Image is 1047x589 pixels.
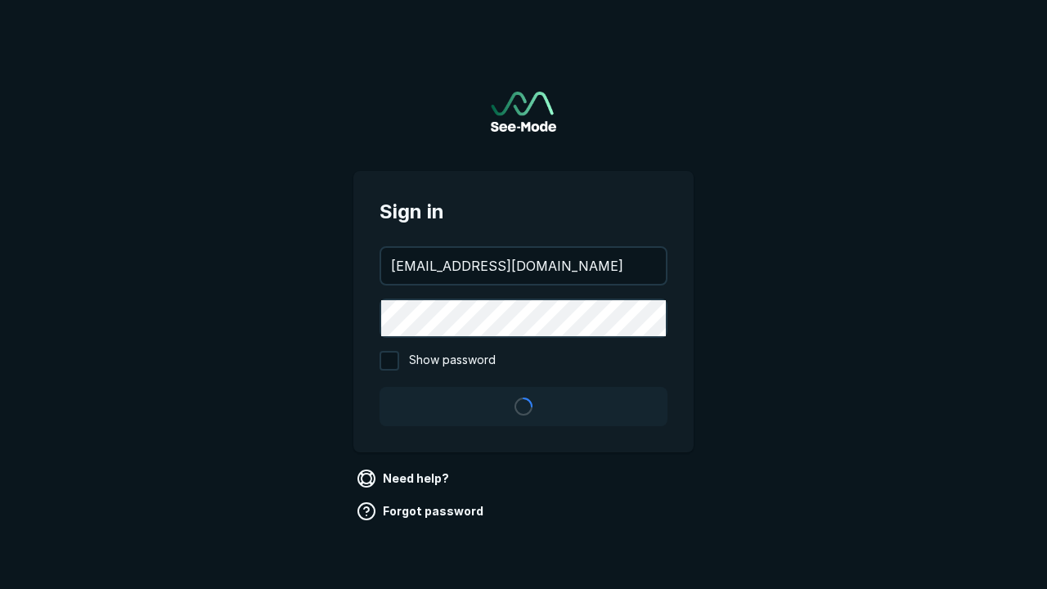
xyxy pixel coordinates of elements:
span: Sign in [380,197,667,227]
a: Go to sign in [491,92,556,132]
a: Need help? [353,465,456,492]
span: Show password [409,351,496,371]
img: See-Mode Logo [491,92,556,132]
a: Forgot password [353,498,490,524]
input: your@email.com [381,248,666,284]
